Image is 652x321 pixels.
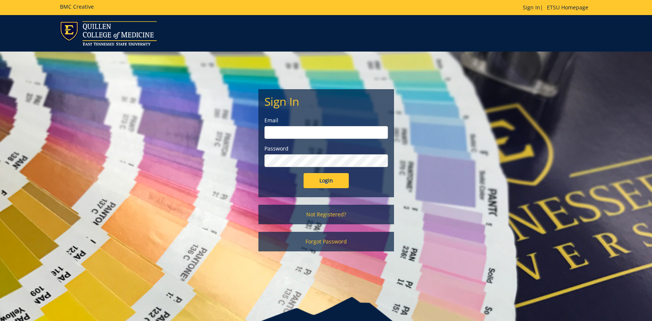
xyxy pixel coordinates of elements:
a: Not Registered? [258,205,394,224]
h2: Sign In [264,95,388,108]
label: Password [264,145,388,152]
h5: BMC Creative [60,4,94,9]
a: Sign In [523,4,540,11]
a: Forgot Password [258,232,394,251]
input: Login [304,173,349,188]
p: | [523,4,592,11]
label: Email [264,117,388,124]
img: ETSU logo [60,21,157,46]
a: ETSU Homepage [543,4,592,11]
